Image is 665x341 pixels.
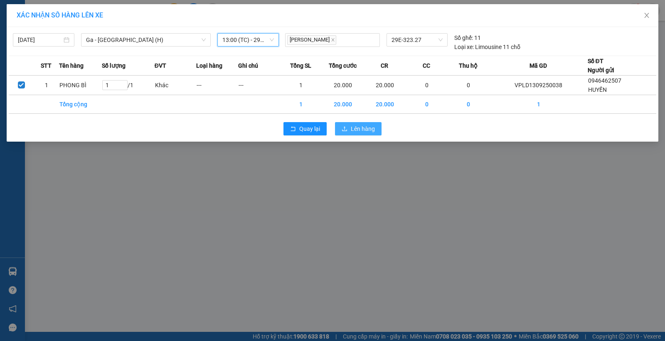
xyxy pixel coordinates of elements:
td: 1 [490,95,588,114]
td: 0 [448,95,490,114]
td: 20.000 [364,95,406,114]
td: 20.000 [322,95,364,114]
span: Lên hàng [351,124,375,133]
span: CC [423,61,430,70]
span: Mã GD [530,61,547,70]
span: down [201,37,206,42]
td: --- [238,76,280,95]
button: rollbackQuay lại [283,122,327,135]
td: PHONG BÌ [59,76,102,95]
span: upload [342,126,347,132]
span: Số ghế: [454,33,473,42]
td: 0 [448,76,490,95]
span: HUYỀN [588,86,607,93]
td: 0 [406,76,448,95]
td: VPLD1309250038 [490,76,588,95]
span: Tên hàng [59,61,84,70]
input: 13/09/2025 [18,35,62,44]
td: 20.000 [322,76,364,95]
span: 29E-323.27 [392,34,443,46]
span: [PERSON_NAME] [287,35,336,45]
td: Tổng cộng [59,95,102,114]
span: STT [41,61,52,70]
td: 0 [406,95,448,114]
span: 0946462507 [588,77,621,84]
span: Tổng SL [290,61,311,70]
span: 13:00 (TC) - 29E-323.27 [222,34,274,46]
div: Limousine 11 chỗ [454,42,520,52]
td: Khác [155,76,197,95]
td: 1 [280,76,322,95]
span: Ghi chú [238,61,258,70]
span: Thu hộ [459,61,478,70]
span: CR [381,61,388,70]
span: Loại xe: [454,42,474,52]
div: 11 [454,33,481,42]
td: 20.000 [364,76,406,95]
span: ĐVT [155,61,166,70]
span: Ga - Nam Định (H) [86,34,206,46]
span: close [643,12,650,19]
button: Close [635,4,658,27]
td: / 1 [102,76,155,95]
span: Loại hàng [196,61,222,70]
button: uploadLên hàng [335,122,382,135]
span: Số lượng [102,61,126,70]
td: 1 [280,95,322,114]
span: Tổng cước [329,61,357,70]
td: 1 [34,76,59,95]
div: Số ĐT Người gửi [588,56,614,75]
span: Quay lại [299,124,320,133]
span: close [331,38,335,42]
span: rollback [290,126,296,132]
span: XÁC NHẬN SỐ HÀNG LÊN XE [17,11,103,19]
td: --- [196,76,238,95]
